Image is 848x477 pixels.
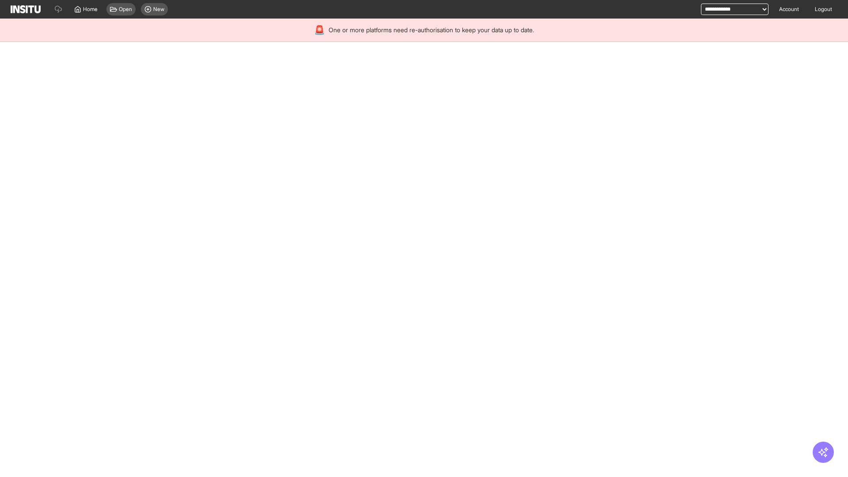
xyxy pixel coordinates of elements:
[153,6,164,13] span: New
[314,24,325,36] div: 🚨
[11,5,41,13] img: Logo
[83,6,98,13] span: Home
[329,26,534,34] span: One or more platforms need re-authorisation to keep your data up to date.
[119,6,132,13] span: Open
